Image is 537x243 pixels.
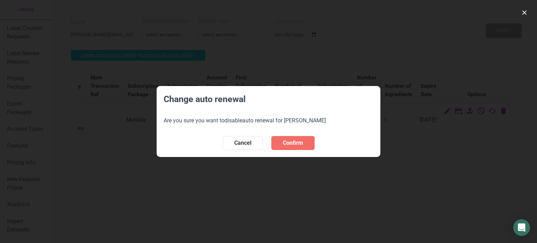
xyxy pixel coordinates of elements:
[164,93,373,116] h3: Change auto renewal
[164,116,373,125] p: Are you sure you want to auto renewal for [PERSON_NAME]
[513,219,530,236] div: Open Intercom Messenger
[283,139,303,147] span: Confirm
[234,139,251,147] span: Cancel
[271,136,315,150] button: Confirm
[224,117,242,124] b: disable
[223,136,263,150] button: Cancel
